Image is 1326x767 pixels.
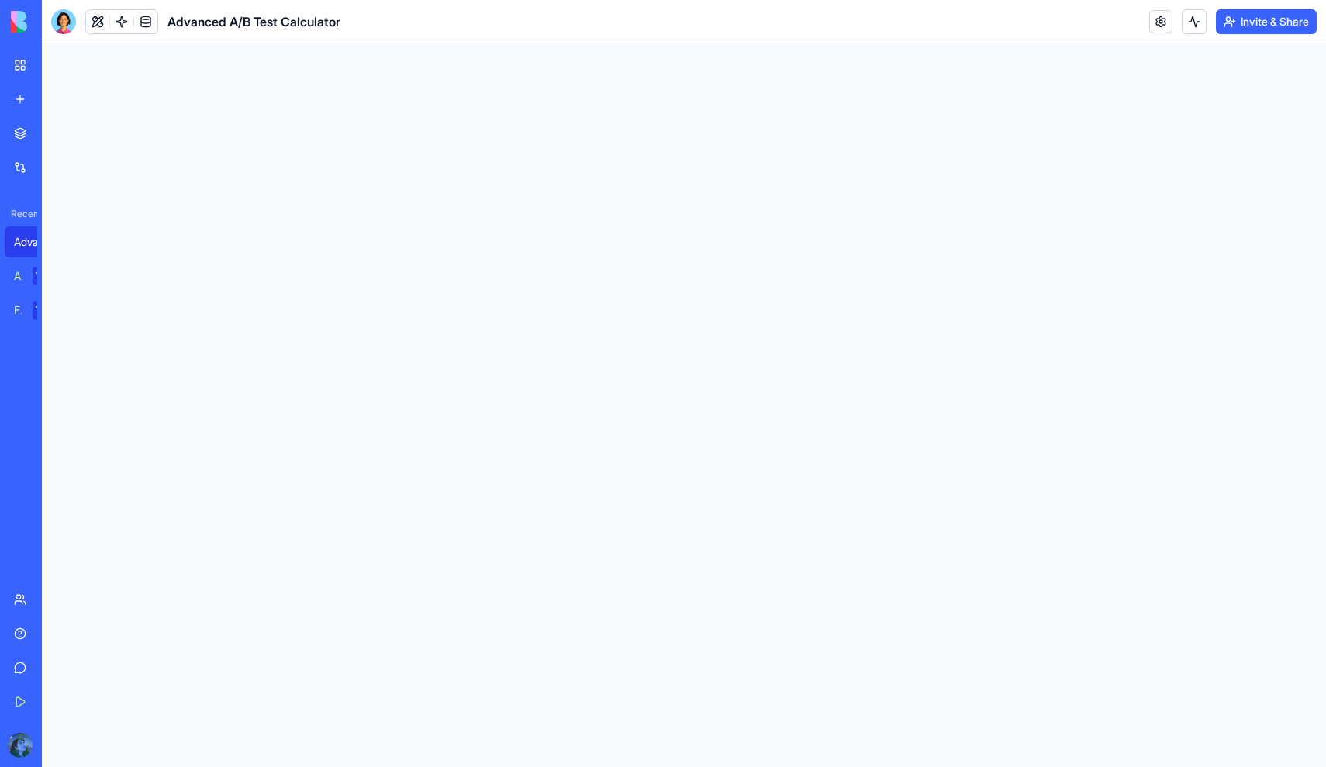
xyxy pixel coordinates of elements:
[1216,9,1317,34] button: Invite & Share
[14,302,22,318] div: Feedback Form
[5,208,37,220] span: Recent
[167,12,340,31] span: Advanced A/B Test Calculator
[8,733,33,758] img: ACg8ocK8VYBe6rvOouFjo-whh2NuVPo0OiomBx0RtIzO9VJ_gKRsYNs=s96-c
[33,301,57,320] div: TRY
[11,11,107,33] img: logo
[5,226,67,257] a: Advanced A/B Test Calculator
[33,267,57,285] div: TRY
[5,261,67,292] a: AI Logo GeneratorTRY
[5,295,67,326] a: Feedback FormTRY
[14,234,57,250] div: Advanced A/B Test Calculator
[14,268,22,284] div: AI Logo Generator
